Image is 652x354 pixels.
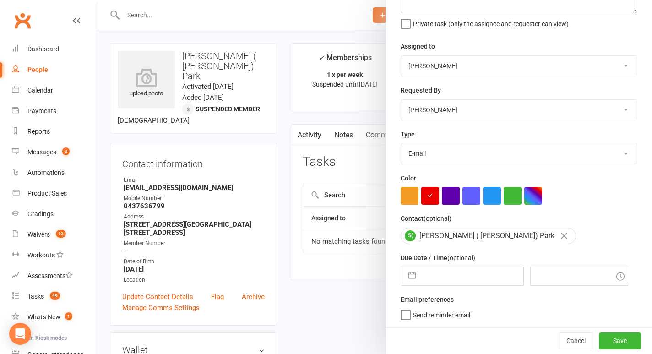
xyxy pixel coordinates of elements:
span: Send reminder email [413,308,470,319]
a: Gradings [12,204,97,224]
div: Tasks [27,293,44,300]
div: People [27,66,48,73]
div: What's New [27,313,60,321]
div: Payments [27,107,56,114]
a: Payments [12,101,97,121]
div: Open Intercom Messenger [9,323,31,345]
label: Assigned to [401,41,435,51]
div: Dashboard [27,45,59,53]
a: Product Sales [12,183,97,204]
label: Requested By [401,85,441,95]
span: 13 [56,230,66,238]
a: Assessments [12,266,97,286]
a: Clubworx [11,9,34,32]
div: Gradings [27,210,54,218]
div: Automations [27,169,65,176]
label: Color [401,173,416,183]
button: Save [599,332,641,349]
span: 49 [50,292,60,300]
div: Reports [27,128,50,135]
a: Tasks 49 [12,286,97,307]
a: Messages 2 [12,142,97,163]
label: Email preferences [401,294,454,305]
small: (optional) [447,254,475,261]
a: Dashboard [12,39,97,60]
small: (optional) [424,215,451,222]
div: Workouts [27,251,55,259]
div: Calendar [27,87,53,94]
div: Product Sales [27,190,67,197]
div: Assessments [27,272,73,279]
label: Type [401,129,415,139]
div: Waivers [27,231,50,238]
button: Cancel [559,332,593,349]
a: People [12,60,97,80]
span: S( [405,230,416,241]
a: Automations [12,163,97,183]
span: 2 [62,147,70,155]
label: Due Date / Time [401,253,475,263]
a: Calendar [12,80,97,101]
div: [PERSON_NAME] ( [PERSON_NAME]) Park [401,228,576,244]
label: Contact [401,213,451,223]
a: What's New1 [12,307,97,327]
span: Private task (only the assignee and requester can view) [413,17,569,27]
a: Reports [12,121,97,142]
div: Messages [27,148,56,156]
a: Waivers 13 [12,224,97,245]
span: 1 [65,312,72,320]
a: Workouts [12,245,97,266]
